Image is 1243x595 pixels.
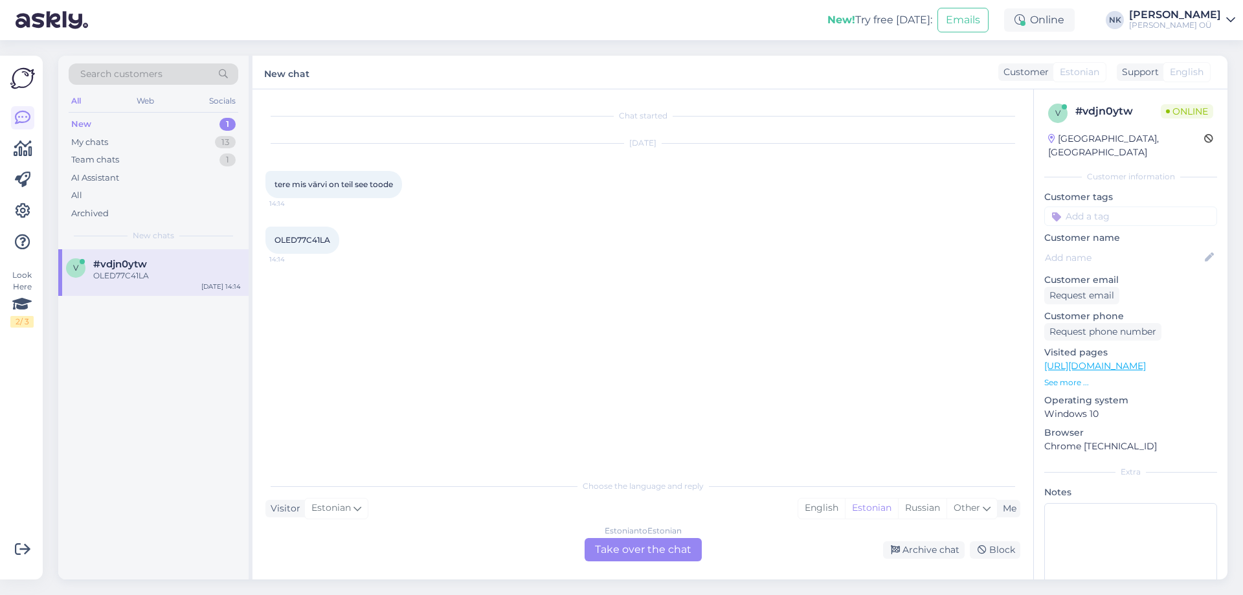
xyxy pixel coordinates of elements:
[1129,20,1221,30] div: [PERSON_NAME] OÜ
[1129,10,1221,20] div: [PERSON_NAME]
[1048,132,1204,159] div: [GEOGRAPHIC_DATA], [GEOGRAPHIC_DATA]
[1044,346,1217,359] p: Visited pages
[219,118,236,131] div: 1
[1170,65,1204,79] span: English
[998,65,1049,79] div: Customer
[265,480,1020,492] div: Choose the language and reply
[10,269,34,328] div: Look Here
[1044,440,1217,453] p: Chrome [TECHNICAL_ID]
[827,12,932,28] div: Try free [DATE]:
[264,63,309,81] label: New chat
[10,316,34,328] div: 2 / 3
[1044,377,1217,388] p: See more ...
[311,501,351,515] span: Estonian
[1044,466,1217,478] div: Extra
[215,136,236,149] div: 13
[1004,8,1075,32] div: Online
[274,235,330,245] span: OLED77C41LA
[201,282,241,291] div: [DATE] 14:14
[207,93,238,109] div: Socials
[80,67,162,81] span: Search customers
[1106,11,1124,29] div: NK
[265,502,300,515] div: Visitor
[269,254,318,264] span: 14:14
[1044,394,1217,407] p: Operating system
[274,179,393,189] span: tere mis värvi on teil see toode
[954,502,980,513] span: Other
[73,263,78,273] span: v
[937,8,989,32] button: Emails
[265,110,1020,122] div: Chat started
[1117,65,1159,79] div: Support
[1044,360,1146,372] a: [URL][DOMAIN_NAME]
[265,137,1020,149] div: [DATE]
[1044,273,1217,287] p: Customer email
[798,499,845,518] div: English
[71,189,82,202] div: All
[1075,104,1161,119] div: # vdjn0ytw
[219,153,236,166] div: 1
[998,502,1016,515] div: Me
[1044,323,1161,341] div: Request phone number
[1129,10,1235,30] a: [PERSON_NAME][PERSON_NAME] OÜ
[898,499,946,518] div: Russian
[269,199,318,208] span: 14:14
[1044,190,1217,204] p: Customer tags
[71,153,119,166] div: Team chats
[1044,309,1217,323] p: Customer phone
[134,93,157,109] div: Web
[93,270,241,282] div: OLED77C41LA
[1044,407,1217,421] p: Windows 10
[10,66,35,91] img: Askly Logo
[970,541,1020,559] div: Block
[71,207,109,220] div: Archived
[1161,104,1213,118] span: Online
[1045,251,1202,265] input: Add name
[845,499,898,518] div: Estonian
[71,118,91,131] div: New
[69,93,84,109] div: All
[585,538,702,561] div: Take over the chat
[1044,287,1119,304] div: Request email
[71,172,119,185] div: AI Assistant
[1044,171,1217,183] div: Customer information
[605,525,682,537] div: Estonian to Estonian
[93,258,147,270] span: #vdjn0ytw
[827,14,855,26] b: New!
[1044,426,1217,440] p: Browser
[1044,207,1217,226] input: Add a tag
[1044,231,1217,245] p: Customer name
[883,541,965,559] div: Archive chat
[133,230,174,241] span: New chats
[1044,486,1217,499] p: Notes
[1055,108,1060,118] span: v
[71,136,108,149] div: My chats
[1060,65,1099,79] span: Estonian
